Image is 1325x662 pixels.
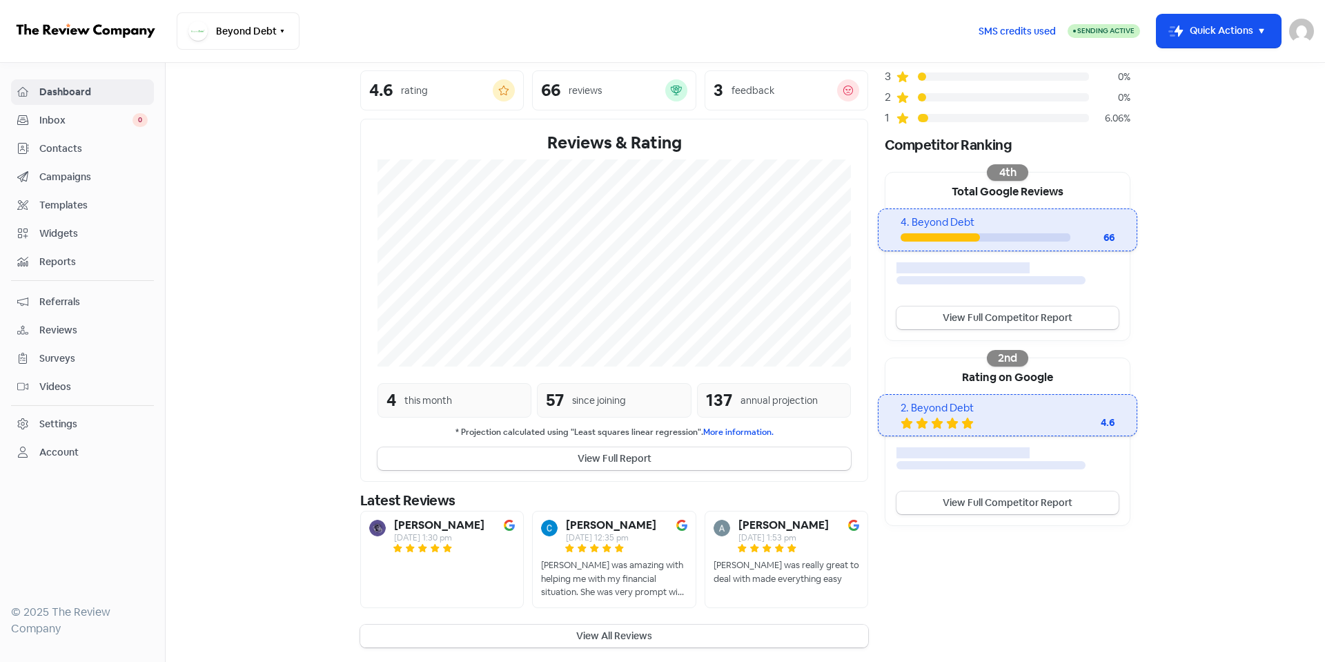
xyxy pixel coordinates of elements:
span: Inbox [39,113,132,128]
div: 4.6 [369,82,393,99]
b: [PERSON_NAME] [738,520,829,531]
span: Videos [39,380,148,394]
img: User [1289,19,1314,43]
a: Widgets [11,221,154,246]
img: Avatar [541,520,558,536]
div: [DATE] 1:30 pm [394,534,484,542]
div: rating [401,84,428,98]
div: 4th [987,164,1028,181]
a: Templates [11,193,154,218]
span: 0 [132,113,148,127]
div: 4. Beyond Debt [901,215,1114,231]
a: SMS credits used [967,23,1068,37]
button: Beyond Debt [177,12,300,50]
div: [PERSON_NAME] was really great to deal with made everything easy [714,558,859,585]
div: Total Google Reviews [885,173,1130,208]
div: Rating on Google [885,358,1130,394]
div: Account [39,445,79,460]
a: Account [11,440,154,465]
img: Image [504,520,515,531]
a: Referrals [11,289,154,315]
div: [PERSON_NAME] was amazing with helping me with my financial situation. She was very prompt with e... [541,558,687,599]
div: Reviews & Rating [377,130,851,155]
a: Reports [11,249,154,275]
div: 66 [1070,231,1115,245]
a: Videos [11,374,154,400]
div: 3 [885,68,896,85]
a: Settings [11,411,154,437]
img: Image [676,520,687,531]
a: View Full Competitor Report [896,491,1119,514]
div: annual projection [740,393,818,408]
button: View All Reviews [360,625,868,648]
a: Inbox 0 [11,108,154,133]
a: Dashboard [11,79,154,105]
div: Competitor Ranking [885,135,1130,155]
span: Widgets [39,226,148,241]
div: 6.06% [1089,111,1130,126]
span: SMS credits used [979,24,1056,39]
span: Campaigns [39,170,148,184]
a: 66reviews [532,70,696,110]
a: Surveys [11,346,154,371]
span: Contacts [39,142,148,156]
div: Latest Reviews [360,490,868,511]
a: 4.6rating [360,70,524,110]
button: Quick Actions [1157,14,1281,48]
div: reviews [569,84,602,98]
span: Reviews [39,323,148,338]
div: this month [404,393,452,408]
div: 1 [885,110,896,126]
b: [PERSON_NAME] [566,520,656,531]
a: Campaigns [11,164,154,190]
span: Referrals [39,295,148,309]
b: [PERSON_NAME] [394,520,484,531]
div: © 2025 The Review Company [11,604,154,637]
button: View Full Report [377,447,851,470]
div: 4.6 [1059,416,1115,430]
div: feedback [732,84,774,98]
span: Reports [39,255,148,269]
div: 2 [885,89,896,106]
a: View Full Competitor Report [896,306,1119,329]
div: 3 [714,82,723,99]
a: More information. [703,427,774,438]
div: 2. Beyond Debt [901,400,1114,416]
div: [DATE] 1:53 pm [738,534,829,542]
span: Surveys [39,351,148,366]
div: 57 [546,388,564,413]
div: 0% [1089,70,1130,84]
small: * Projection calculated using "Least squares linear regression". [377,426,851,439]
a: 3feedback [705,70,868,110]
span: Templates [39,198,148,213]
div: 0% [1089,90,1130,105]
img: Image [848,520,859,531]
span: Dashboard [39,85,148,99]
div: 4 [386,388,396,413]
div: [DATE] 12:35 pm [566,534,656,542]
div: since joining [572,393,626,408]
div: Settings [39,417,77,431]
img: Avatar [369,520,386,536]
a: Reviews [11,318,154,343]
a: Contacts [11,136,154,162]
div: 2nd [987,350,1028,367]
img: Avatar [714,520,730,536]
span: Sending Active [1077,26,1135,35]
div: 137 [706,388,732,413]
a: Sending Active [1068,23,1140,39]
div: 66 [541,82,560,99]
